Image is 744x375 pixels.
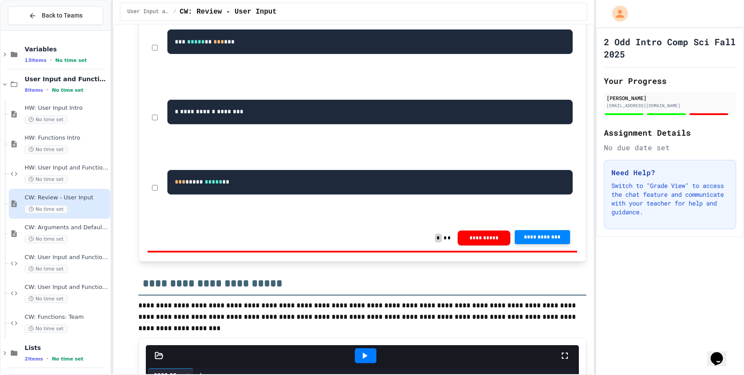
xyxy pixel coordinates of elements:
[604,142,736,153] div: No due date set
[25,205,68,213] span: No time set
[607,102,733,109] div: [EMAIL_ADDRESS][DOMAIN_NAME]
[42,11,83,20] span: Back to Teams
[25,175,68,184] span: No time set
[25,265,68,273] span: No time set
[25,344,108,352] span: Lists
[180,7,277,17] span: CW: Review - User Input
[173,8,176,15] span: /
[55,58,87,63] span: No time set
[607,94,733,102] div: [PERSON_NAME]
[25,254,108,261] span: CW: User Input and Functions Individual
[25,58,47,63] span: 13 items
[8,6,103,25] button: Back to Teams
[25,87,43,93] span: 8 items
[25,295,68,303] span: No time set
[603,4,630,24] div: My Account
[707,340,735,366] iframe: chat widget
[25,105,108,112] span: HW: User Input Intro
[611,181,729,216] p: Switch to "Grade View" to access the chat feature and communicate with your teacher for help and ...
[611,167,729,178] h3: Need Help?
[50,57,52,64] span: •
[25,325,68,333] span: No time set
[25,164,108,172] span: HW: User Input and Functions
[25,145,68,154] span: No time set
[52,356,83,362] span: No time set
[25,224,108,231] span: CW: Arguments and Default Parameters
[25,115,68,124] span: No time set
[25,134,108,142] span: HW: Functions Intro
[47,355,48,362] span: •
[25,235,68,243] span: No time set
[25,45,108,53] span: Variables
[25,194,108,202] span: CW: Review - User Input
[25,356,43,362] span: 2 items
[127,8,170,15] span: User Input and Functions
[52,87,83,93] span: No time set
[604,36,736,60] h1: 2 Odd Intro Comp Sci Fall 2025
[47,87,48,94] span: •
[604,75,736,87] h2: Your Progress
[25,75,108,83] span: User Input and Functions
[25,314,108,321] span: CW: Functions: Team
[604,126,736,139] h2: Assignment Details
[25,284,108,291] span: CW: User Input and Functions Team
